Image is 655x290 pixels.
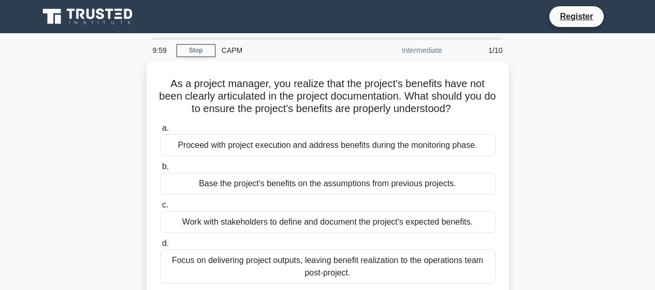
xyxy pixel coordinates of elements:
[177,44,215,57] a: Stop
[162,200,168,209] span: c.
[162,162,169,171] span: b.
[162,239,169,247] span: d.
[358,40,448,61] div: Intermediate
[160,134,496,156] div: Proceed with project execution and address benefits during the monitoring phase.
[160,250,496,284] div: Focus on delivering project outputs, leaving benefit realization to the operations team post-proj...
[160,173,496,195] div: Base the project's benefits on the assumptions from previous projects.
[215,40,358,61] div: CAPM
[162,123,169,132] span: a.
[554,10,599,23] a: Register
[448,40,509,61] div: 1/10
[160,211,496,233] div: Work with stakeholders to define and document the project's expected benefits.
[147,40,177,61] div: 9:59
[159,77,497,116] h5: As a project manager, you realize that the project's benefits have not been clearly articulated i...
